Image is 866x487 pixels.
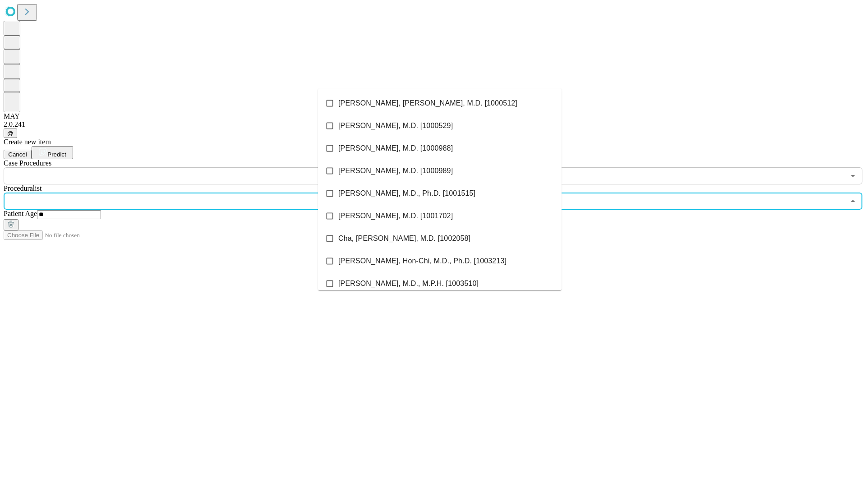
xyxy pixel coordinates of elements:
[4,129,17,138] button: @
[4,210,37,217] span: Patient Age
[8,151,27,158] span: Cancel
[7,130,14,137] span: @
[338,211,453,221] span: [PERSON_NAME], M.D. [1001702]
[338,278,479,289] span: [PERSON_NAME], M.D., M.P.H. [1003510]
[338,188,475,199] span: [PERSON_NAME], M.D., Ph.D. [1001515]
[4,184,41,192] span: Proceduralist
[338,98,517,109] span: [PERSON_NAME], [PERSON_NAME], M.D. [1000512]
[338,120,453,131] span: [PERSON_NAME], M.D. [1000529]
[32,146,73,159] button: Predict
[338,143,453,154] span: [PERSON_NAME], M.D. [1000988]
[338,256,507,266] span: [PERSON_NAME], Hon-Chi, M.D., Ph.D. [1003213]
[847,170,859,182] button: Open
[847,195,859,207] button: Close
[338,233,470,244] span: Cha, [PERSON_NAME], M.D. [1002058]
[4,120,862,129] div: 2.0.241
[338,165,453,176] span: [PERSON_NAME], M.D. [1000989]
[4,159,51,167] span: Scheduled Procedure
[4,112,862,120] div: MAY
[4,138,51,146] span: Create new item
[4,150,32,159] button: Cancel
[47,151,66,158] span: Predict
